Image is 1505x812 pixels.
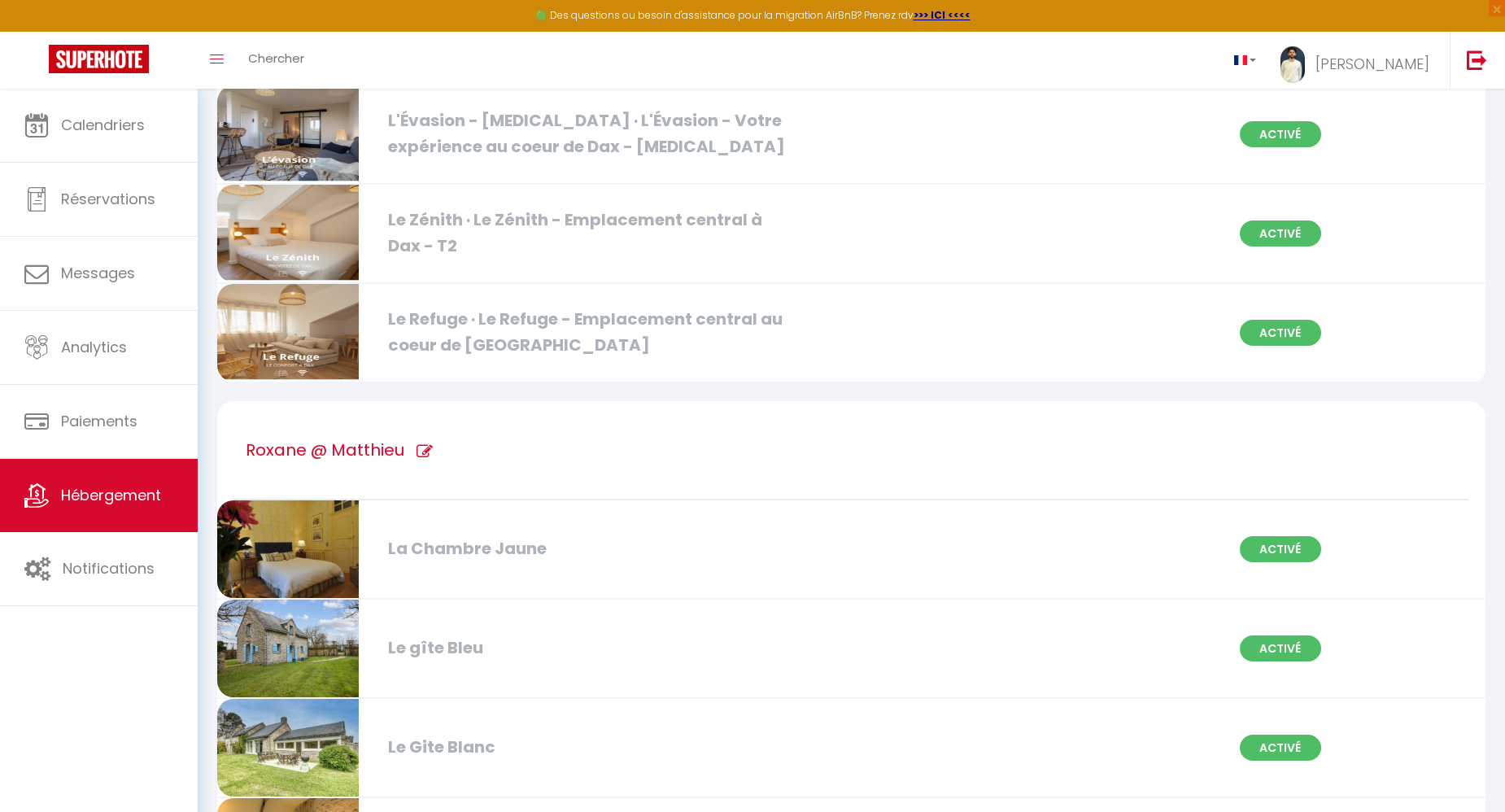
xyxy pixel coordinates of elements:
[236,32,316,89] a: Chercher
[1240,220,1321,247] span: Activé
[1268,32,1450,89] a: ... [PERSON_NAME]
[246,401,404,499] h1: Roxane @ Matthieu
[61,189,155,209] span: Réservations
[1240,320,1321,346] span: Activé
[1280,46,1305,83] img: ...
[1315,54,1429,74] span: [PERSON_NAME]
[61,115,145,135] span: Calendriers
[380,635,788,661] div: Le gîte Bleu
[248,50,304,67] span: Chercher
[380,207,788,259] div: Le Zénith · Le Zénith - Emplacement central à Dax - T2
[61,485,161,505] span: Hébergement
[63,558,155,578] span: Notifications
[1240,536,1321,562] span: Activé
[49,45,149,73] img: Super Booking
[380,536,788,561] div: La Chambre Jaune
[1240,735,1321,761] span: Activé
[1467,50,1487,70] img: logout
[380,307,788,358] div: Le Refuge · Le Refuge - Emplacement central au coeur de [GEOGRAPHIC_DATA]
[61,263,135,283] span: Messages
[61,411,137,431] span: Paiements
[61,337,127,357] span: Analytics
[380,108,788,159] div: L'Évasion - [MEDICAL_DATA] · L'Évasion - Votre expérience au coeur de Dax - [MEDICAL_DATA]
[914,8,971,22] a: >>> ICI <<<<
[1240,635,1321,661] span: Activé
[1240,121,1321,147] span: Activé
[380,735,788,760] div: Le Gite Blanc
